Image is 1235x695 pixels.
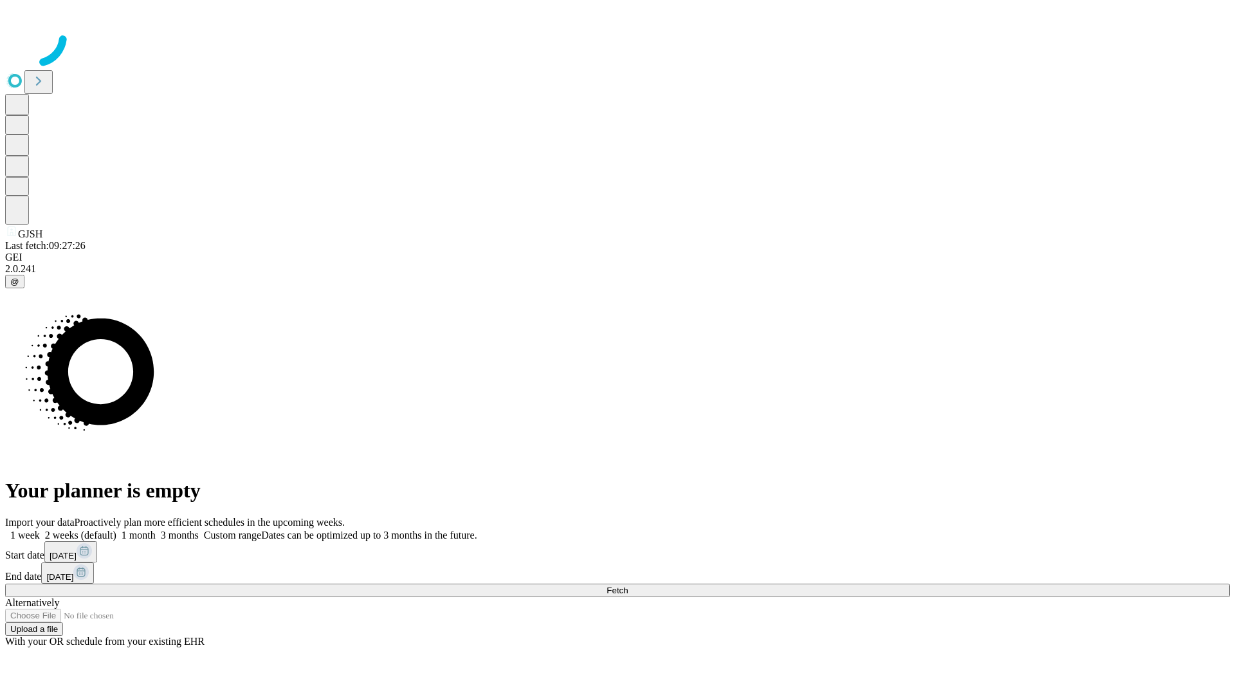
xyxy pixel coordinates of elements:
[161,530,199,541] span: 3 months
[5,584,1230,597] button: Fetch
[18,228,42,239] span: GJSH
[50,551,77,561] span: [DATE]
[5,517,75,528] span: Import your data
[607,586,628,595] span: Fetch
[10,277,19,286] span: @
[204,530,261,541] span: Custom range
[5,263,1230,275] div: 2.0.241
[122,530,156,541] span: 1 month
[261,530,477,541] span: Dates can be optimized up to 3 months in the future.
[45,530,116,541] span: 2 weeks (default)
[46,572,73,582] span: [DATE]
[41,562,94,584] button: [DATE]
[5,240,86,251] span: Last fetch: 09:27:26
[5,252,1230,263] div: GEI
[75,517,345,528] span: Proactively plan more efficient schedules in the upcoming weeks.
[10,530,40,541] span: 1 week
[5,636,205,647] span: With your OR schedule from your existing EHR
[44,541,97,562] button: [DATE]
[5,597,59,608] span: Alternatively
[5,541,1230,562] div: Start date
[5,275,24,288] button: @
[5,622,63,636] button: Upload a file
[5,479,1230,503] h1: Your planner is empty
[5,562,1230,584] div: End date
